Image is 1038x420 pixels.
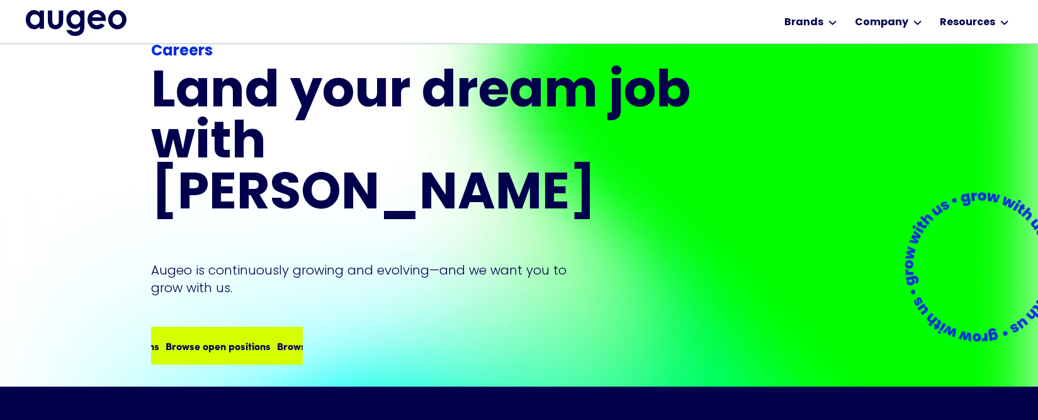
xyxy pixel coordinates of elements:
[166,338,271,353] div: Browse open positions
[26,10,127,35] a: home
[277,338,382,353] div: Browse open positions
[151,44,213,59] strong: Careers
[855,15,908,30] div: Company
[151,68,695,221] h1: Land your dream job﻿ with [PERSON_NAME]
[151,261,584,297] p: Augeo is continuously growing and evolving—and we want you to grow with us.
[26,10,127,35] img: Augeo's full logo in midnight blue.
[151,327,303,365] a: Browse open positionsBrowse open positionsBrowse open positions
[940,15,995,30] div: Resources
[784,15,823,30] div: Brands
